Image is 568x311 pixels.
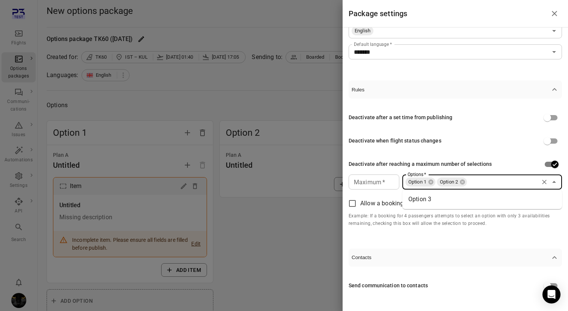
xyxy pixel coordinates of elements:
div: Open Intercom Messenger [542,285,560,303]
div: Option 1 [405,177,435,187]
span: Allow a booking to exceed the maximum selections limit [360,199,512,208]
li: Option 3 [402,193,562,206]
label: Default language [354,41,392,47]
span: Rules [352,87,550,93]
div: Contacts [349,267,562,305]
div: Send communication to contacts [349,282,428,290]
button: Open [549,47,559,57]
button: Clear [539,177,550,187]
div: Deactivate when flight status changes [349,137,441,145]
span: Contacts [352,255,550,260]
button: Rules [349,80,562,99]
button: Close [549,177,559,187]
button: Contacts [349,249,562,267]
div: Deactivate after a set time from publishing [349,114,452,122]
span: Option 2 [437,178,461,186]
h1: Package settings [349,8,407,20]
span: English [352,27,373,35]
div: Deactivate after reaching a maximum number of selections [349,160,492,168]
span: Option 1 [405,178,429,186]
p: Example: If a booking for 4 passengers attempts to select an option with only 3 availabilities re... [349,212,562,228]
div: Rules [349,99,562,240]
div: Option 2 [437,177,467,187]
button: Close drawer [547,6,562,21]
button: Open [549,26,559,36]
label: Options [408,171,426,177]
